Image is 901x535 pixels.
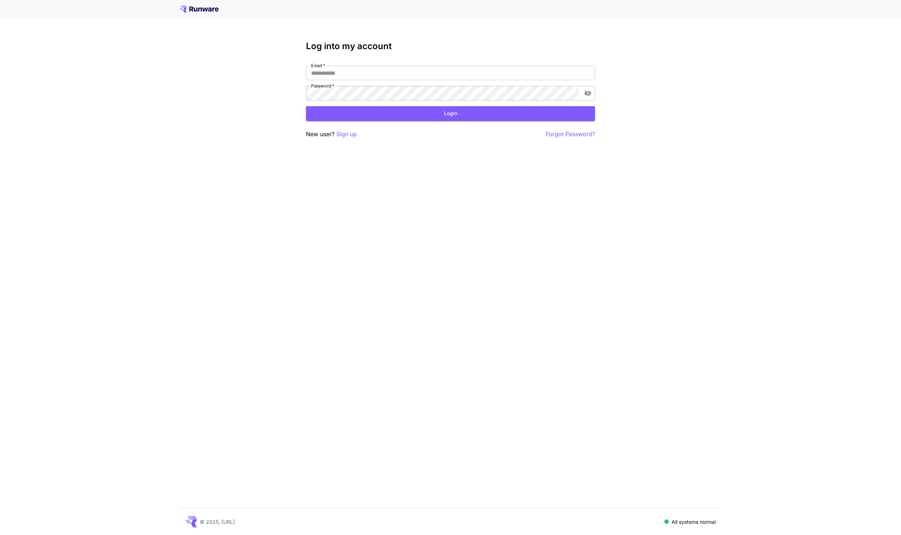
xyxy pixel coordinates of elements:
[311,83,334,89] label: Password
[581,87,594,100] button: toggle password visibility
[306,106,595,121] button: Login
[200,518,235,526] p: © 2025, [URL]
[546,130,595,139] button: Forgot Password?
[336,130,357,139] button: Sign up
[306,130,357,139] p: New user?
[311,62,325,69] label: Email
[672,518,716,526] p: All systems normal
[306,41,595,51] h3: Log into my account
